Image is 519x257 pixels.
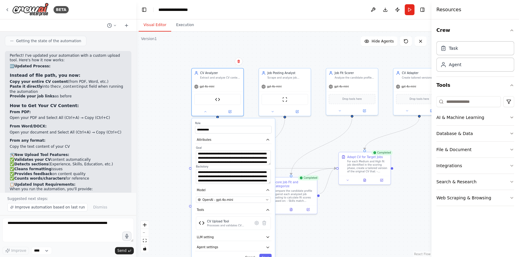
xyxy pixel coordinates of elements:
p: ✅ content automatically ✅ (Experience, Skills, Education, etc.) ✅ issues ✅ on content quality ✅ f... [10,157,126,181]
button: AI & Machine Learning [436,110,514,125]
strong: Instead of file path, you now: [10,73,80,78]
span: gpt-4o-mini [200,85,214,88]
div: Compare the candidate profile against each analyzed job posting to calculate fit scores based on:... [274,189,314,202]
button: fit view [141,237,149,245]
strong: Updated Input Requirements: [14,182,75,187]
button: Database & Data [436,126,514,141]
strong: Copy your entire CV content [10,79,68,84]
div: Job Fit Scorer [334,71,375,75]
div: Create tailored versions of the CV for Medium and High fit job opportunities, emphasizing relevan... [402,76,442,79]
li: Open your document and Select All (Ctrl+A) → Copy (Ctrl+C) [10,130,126,135]
h2: 📋 [10,182,126,187]
strong: Detects sections [14,162,48,166]
div: CompletedAdapt CV for Target JobsFor each Medium and High fit job identified in the scoring phase... [338,152,391,184]
span: Model [197,188,206,192]
img: ScrapeWebsiteTool [282,97,287,102]
span: Send [117,248,126,253]
span: Tools [197,208,204,212]
div: CV AdapterCreate tailored versions of the CV for Medium and High fit job opportunities, emphasizi... [393,68,445,115]
button: Improve [2,247,29,255]
div: CV Upload Tool [207,219,250,223]
button: Start a new chat [122,22,131,29]
button: Crew [436,22,514,39]
strong: Cleans formatting [14,167,51,171]
button: Hide left sidebar [140,5,148,14]
button: LLM setting [195,233,272,241]
code: cv_content [57,85,78,89]
div: Agent [449,62,461,68]
div: Tools [436,94,514,211]
h4: Resources [436,6,461,13]
button: zoom out [141,229,149,237]
button: Improve automation based on last run [7,203,88,211]
div: Crew [436,39,514,76]
button: Delete node [235,57,243,65]
div: For each Medium and High fit job identified in the scoring phase, create a tailored version of th... [347,160,388,173]
span: Agent settings [197,245,218,249]
span: Dismiss [93,205,107,210]
div: Processes and validates CV content by checking for typical CV sections, cleaning formatting, and ... [207,224,250,227]
img: CV Upload Tool [215,97,220,102]
button: Model [195,186,272,194]
button: toggle interactivity [141,245,149,252]
span: LLM setting [197,235,214,239]
p: Perfect! I've updated your automation with a custom upload tool. Here's how it now works: [10,53,126,63]
strong: Provides feedback [14,172,52,176]
img: CV Upload Tool [199,220,204,226]
button: Web Scraping & Browsing [436,190,514,206]
li: as before [10,94,126,99]
strong: Validates your CV [14,157,51,162]
button: Open in side panel [285,109,309,114]
label: Goal [196,146,271,150]
g: Edge from 2021269f-94c1-4b86-9241-54398ee3262a to 382fd1e6-9334-4681-b473-ba6794b13038 [216,118,287,187]
label: Role [195,122,272,125]
div: CompletedScore Job Fit and CategorizeCompare the candidate profile against each analyzed job post... [265,177,317,214]
strong: New Upload Tool Features: [14,153,69,157]
div: Job Posting Analyst [267,71,308,75]
button: View output [356,178,374,183]
button: Open in side panel [218,109,242,114]
span: gpt-4o-mini [267,85,282,88]
span: Drop tools here [342,97,362,101]
button: Open in side panel [352,108,376,113]
button: zoom in [141,221,149,229]
div: Completed [371,150,393,155]
div: Adapt CV for Target Jobs [347,155,383,159]
span: Improve [11,248,26,253]
button: Delete tool [260,219,268,227]
strong: How to Get Your CV Content: [10,103,79,108]
div: Score Job Fit and Categorize [274,180,314,188]
div: BETA [54,6,69,13]
button: Configure tool [253,219,261,227]
span: Attributes [197,138,211,142]
strong: From any format: [10,138,45,143]
button: Send [115,247,134,254]
button: Open in side panel [301,207,315,212]
button: Execution [171,19,199,32]
a: React Flow attribution [414,252,431,256]
button: View output [282,207,300,212]
button: Dismiss [90,203,110,211]
button: Tools [195,206,272,214]
div: Analyze the candidate profile against each job posting to calculate fit scores and categorize job... [334,76,375,79]
span: Getting the state of the automation [16,39,81,43]
button: Switch to previous chat [105,22,119,29]
span: gpt-4o-mini [401,85,416,88]
div: Job Posting AnalystScrape and analyze job postings from provided URLs to extract key requirements... [258,68,311,116]
button: Tools [436,77,514,94]
g: Edge from 57150544-c32e-48e8-a9ae-9f6995874809 to a4bb3812-3672-4419-864e-27eadf2f7642 [320,166,336,196]
g: Edge from 038a7074-7467-4f0e-b12b-57c7937b77b8 to 57150544-c32e-48e8-a9ae-9f6995874809 [289,117,354,175]
button: Search & Research [436,174,514,190]
div: CV Adapter [402,71,442,75]
nav: breadcrumb [158,7,198,13]
button: Visual Editor [139,19,171,32]
span: gpt-4o-mini [334,85,349,88]
button: OpenAI - gpt-4o-mini [196,196,271,203]
div: Completed [298,175,319,181]
strong: Provide your job links [10,94,55,98]
li: Copy the text content of your CV [10,144,126,149]
div: Scrape and analyze job postings from provided URLs to extract key requirements, responsibilities,... [267,76,308,79]
g: Edge from d9e55011-9c41-421b-b3ae-5cc526e69db2 to a4bb3812-3672-4419-864e-27eadf2f7642 [246,166,336,171]
strong: From PDF: [10,110,31,114]
button: Open in side panel [374,178,389,183]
